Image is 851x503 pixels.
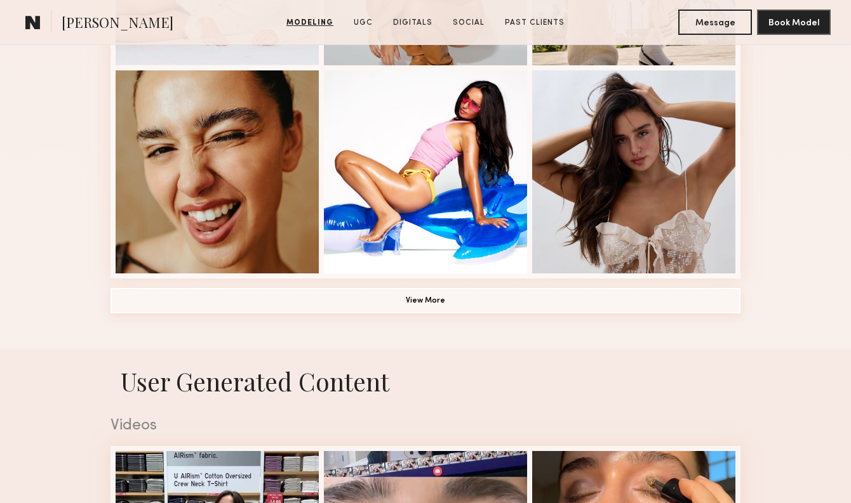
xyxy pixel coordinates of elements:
button: View More [111,288,740,313]
h1: User Generated Content [100,365,751,398]
button: Message [678,10,752,35]
a: Social [448,17,490,29]
a: UGC [349,17,378,29]
button: Book Model [757,10,831,35]
a: Modeling [281,17,338,29]
a: Book Model [757,16,831,27]
span: [PERSON_NAME] [62,13,173,35]
a: Digitals [388,17,438,29]
div: Videos [111,418,740,434]
a: Past Clients [500,17,570,29]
